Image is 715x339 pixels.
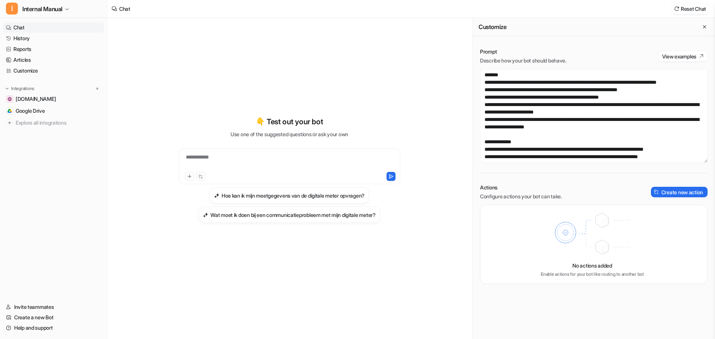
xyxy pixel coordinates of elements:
p: Enable actions for your bot like routing to another bot [541,271,644,278]
a: Explore all integrations [3,118,104,128]
a: Create a new Bot [3,312,104,323]
h2: Customize [479,23,506,31]
img: reset [674,6,679,12]
span: Explore all integrations [16,117,101,129]
a: Reports [3,44,104,54]
a: Chat [3,22,104,33]
span: [DOMAIN_NAME] [16,95,56,103]
p: Actions [480,184,562,191]
h3: Wat moet ik doen bij een communicatieprobleem met mijn digitale meter? [210,211,375,219]
img: Google Drive [7,109,12,113]
a: Articles [3,55,104,65]
span: I [6,3,18,15]
a: www.fluvius.be[DOMAIN_NAME] [3,94,104,104]
img: menu_add.svg [95,86,100,91]
button: Reset Chat [672,3,709,14]
a: Customize [3,65,104,76]
button: Create new action [651,187,708,197]
img: www.fluvius.be [7,97,12,101]
button: Hoe kan ik mijn meetgegevens van de digitale meter opvragen?Hoe kan ik mijn meetgegevens van de d... [210,187,369,204]
a: History [3,33,104,44]
a: Google DriveGoogle Drive [3,106,104,116]
img: Wat moet ik doen bij een communicatieprobleem met mijn digitale meter? [203,212,208,218]
p: Use one of the suggested questions or ask your own [231,130,348,138]
button: Close flyout [700,22,709,31]
a: Invite teammates [3,302,104,312]
h3: Hoe kan ik mijn meetgegevens van de digitale meter opvragen? [222,192,365,199]
button: Wat moet ik doen bij een communicatieprobleem met mijn digitale meter?Wat moet ik doen bij een co... [198,207,380,223]
p: Configure actions your bot can take. [480,193,562,200]
span: Internal Manual [22,4,63,14]
img: expand menu [4,86,10,91]
p: No actions added [572,262,612,269]
p: 👇 Test out your bot [256,116,323,127]
p: Integrations [11,86,34,92]
div: Chat [119,5,130,13]
button: Integrations [3,85,36,92]
img: Hoe kan ik mijn meetgegevens van de digitale meter opvragen? [214,193,219,198]
img: explore all integrations [6,119,13,127]
img: create-action-icon.svg [654,189,659,195]
p: Describe how your bot should behave. [480,57,566,64]
button: View examples [658,51,708,61]
p: Prompt [480,48,566,55]
a: Help and support [3,323,104,333]
span: Google Drive [16,107,45,115]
